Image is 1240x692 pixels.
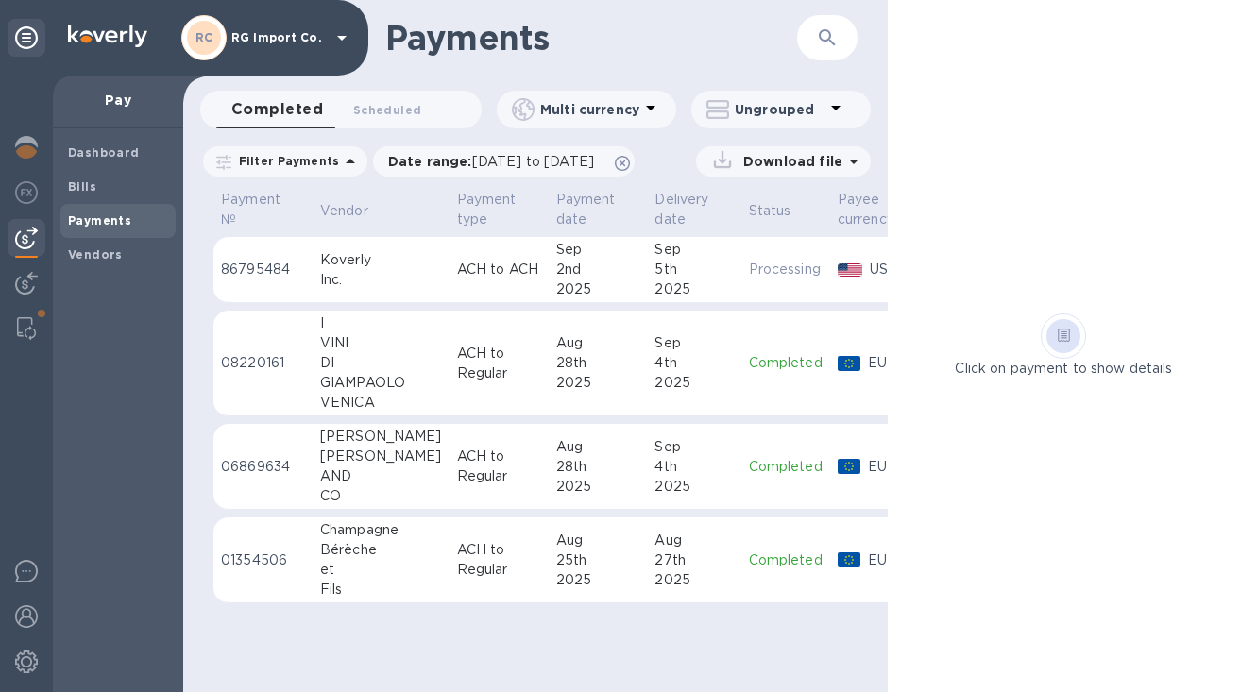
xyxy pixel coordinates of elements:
[749,457,823,477] p: Completed
[654,260,733,279] div: 5th
[373,146,635,177] div: Date range:[DATE] to [DATE]
[736,152,842,171] p: Download file
[68,213,131,228] b: Payments
[68,91,168,110] p: Pay
[231,153,339,169] p: Filter Payments
[556,373,640,393] div: 2025
[556,353,640,373] div: 28th
[320,520,442,540] div: Champagne
[320,313,442,333] div: I
[556,240,640,260] div: Sep
[556,333,640,353] div: Aug
[457,260,541,279] p: ACH to ACH
[654,190,733,229] span: Delivery date
[556,550,640,570] div: 25th
[221,457,305,477] p: 06869634
[457,344,541,383] p: ACH to Regular
[320,466,442,486] div: AND
[195,30,213,44] b: RC
[654,477,733,497] div: 2025
[320,201,368,221] p: Vendor
[868,550,919,570] p: EUR
[749,201,791,221] p: Status
[654,190,708,229] p: Delivery date
[838,190,894,229] p: Payee currency
[654,279,733,299] div: 2025
[654,570,733,590] div: 2025
[320,486,442,506] div: CO
[221,260,305,279] p: 86795484
[654,240,733,260] div: Sep
[735,100,824,119] p: Ungrouped
[68,179,96,194] b: Bills
[221,353,305,373] p: 08220161
[320,393,442,413] div: VENICA
[556,437,640,457] div: Aug
[221,550,305,570] p: 01354506
[556,531,640,550] div: Aug
[457,190,517,229] p: Payment type
[472,154,594,169] span: [DATE] to [DATE]
[320,447,442,466] div: [PERSON_NAME]
[749,260,823,279] p: Processing
[457,447,541,486] p: ACH to Regular
[955,359,1172,379] p: Click on payment to show details
[320,373,442,393] div: GIAMPAOLO
[868,353,919,373] p: EUR
[320,353,442,373] div: DI
[221,190,305,229] span: Payment №
[654,373,733,393] div: 2025
[556,279,640,299] div: 2025
[353,100,421,120] span: Scheduled
[749,201,816,221] span: Status
[556,477,640,497] div: 2025
[749,353,823,373] p: Completed
[320,580,442,599] div: Fils
[868,457,919,477] p: EUR
[320,540,442,560] div: Bérèche
[457,540,541,580] p: ACH to Regular
[556,190,616,229] p: Payment date
[654,437,733,457] div: Sep
[320,250,442,270] div: Koverly
[231,31,326,44] p: RG Import Co.
[320,560,442,580] div: et
[68,145,140,160] b: Dashboard
[556,570,640,590] div: 2025
[8,19,45,57] div: Unpin categories
[556,190,640,229] span: Payment date
[654,333,733,353] div: Sep
[838,263,863,277] img: USD
[457,190,541,229] span: Payment type
[15,181,38,204] img: Foreign exchange
[654,353,733,373] div: 4th
[320,333,442,353] div: VINI
[385,18,763,58] h1: Payments
[320,427,442,447] div: [PERSON_NAME]
[388,152,603,171] p: Date range :
[231,96,323,123] span: Completed
[320,201,393,221] span: Vendor
[68,247,123,262] b: Vendors
[221,190,280,229] p: Payment №
[870,260,918,279] p: USD
[654,550,733,570] div: 27th
[556,260,640,279] div: 2nd
[540,100,639,119] p: Multi currency
[654,457,733,477] div: 4th
[68,25,147,47] img: Logo
[749,550,823,570] p: Completed
[320,270,442,290] div: Inc.
[654,531,733,550] div: Aug
[556,457,640,477] div: 28th
[838,190,919,229] span: Payee currency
